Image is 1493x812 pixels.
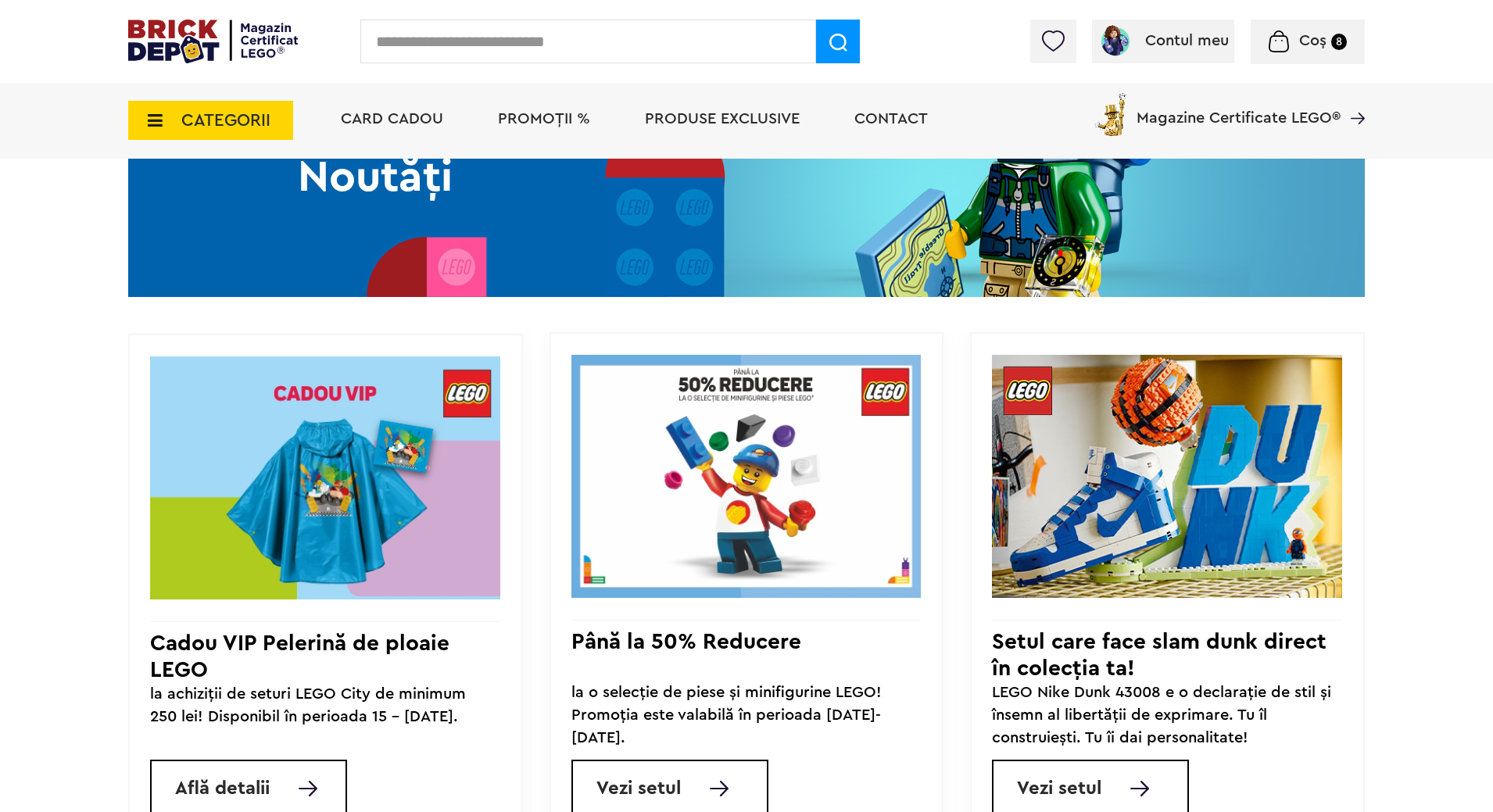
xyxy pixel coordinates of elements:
a: NoutățiNoutăți [128,58,1365,297]
h2: Noutăți [128,156,623,199]
a: Card Cadou [341,111,443,127]
a: Magazine Certificate LEGO® [1341,90,1365,106]
img: Vezi setul [1130,781,1149,796]
span: Află detalii [175,779,270,798]
div: la achiziții de seturi LEGO City de minimum 250 lei! Disponibil în perioada 15 - [DATE]. [150,683,500,749]
div: la o selecție de piese și minifigurine LEGO! Promoția este valabilă în perioada [DATE]-[DATE]. [571,681,922,749]
img: Află detalii [299,781,317,796]
span: Vezi setul [596,779,681,798]
small: 8 [1331,34,1347,50]
img: Vezi setul [710,781,729,796]
div: LEGO Nike Dunk 43008 e o declarație de stil și însemn al libertății de exprimare. Tu îl construie... [992,681,1342,749]
span: Magazine Certificate LEGO® [1137,90,1341,126]
span: Coș [1299,33,1327,48]
a: Contact [854,111,928,127]
a: Contul meu [1098,33,1229,48]
span: Vezi setul [1017,779,1101,798]
h3: Cadou VIP Pelerină de ploaie LEGO [150,630,500,676]
span: Contul meu [1145,33,1229,48]
a: PROMOȚII % [498,111,590,127]
a: Produse exclusive [645,111,800,127]
img: Noutăți [128,58,1365,297]
h3: Până la 50% Reducere [571,628,922,674]
span: CATEGORII [181,112,270,129]
h3: Setul care face slam dunk direct în colecția ta! [992,628,1342,674]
